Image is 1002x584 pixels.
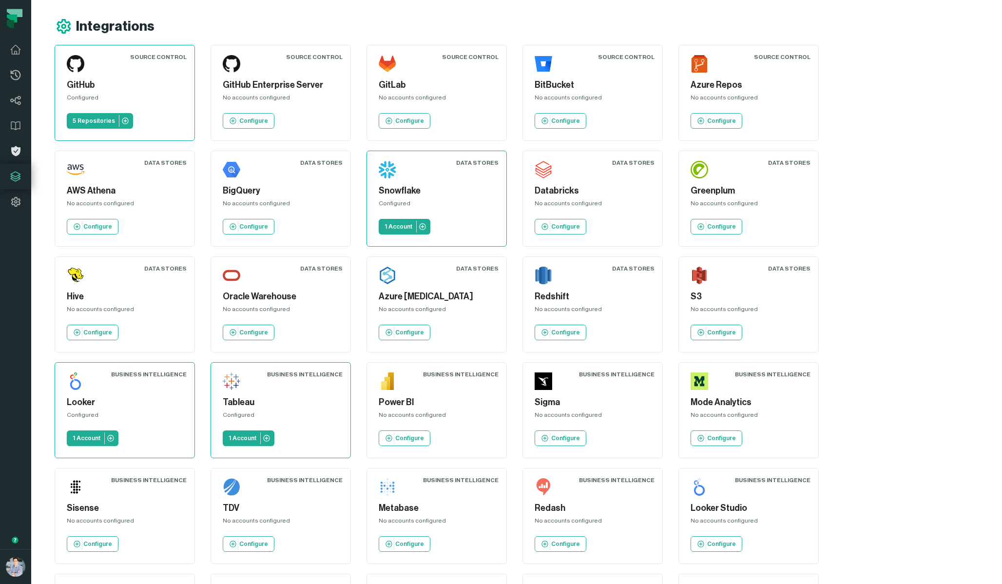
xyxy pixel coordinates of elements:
img: S3 [691,267,708,284]
div: No accounts configured [223,517,339,528]
img: GitHub [67,55,84,73]
a: Configure [67,536,118,552]
img: Redash [535,478,552,496]
img: avatar of Alon Nafta [6,557,25,577]
p: 5 Repositories [73,117,115,125]
div: Configured [67,94,183,105]
p: Configure [551,540,580,548]
div: Business Intelligence [579,370,655,378]
div: Business Intelligence [267,370,343,378]
p: Configure [551,434,580,442]
h5: AWS Athena [67,184,183,197]
div: Business Intelligence [735,370,810,378]
div: Data Stores [768,159,810,167]
div: No accounts configured [691,94,807,105]
a: Configure [691,219,742,234]
div: Business Intelligence [735,476,810,484]
img: Sigma [535,372,552,390]
h5: Redshift [535,290,651,303]
a: Configure [535,113,586,129]
div: No accounts configured [379,94,495,105]
div: Data Stores [300,159,343,167]
img: Looker Studio [691,478,708,496]
div: No accounts configured [379,517,495,528]
div: No accounts configured [379,305,495,317]
p: Configure [707,223,736,231]
h5: Sisense [67,502,183,515]
img: GitLab [379,55,396,73]
p: Configure [707,117,736,125]
p: Configure [551,223,580,231]
div: No accounts configured [535,411,651,423]
div: Data Stores [300,265,343,273]
h5: Sigma [535,396,651,409]
img: Mode Analytics [691,372,708,390]
h1: Integrations [76,18,154,35]
img: BigQuery [223,161,240,178]
div: Source Control [286,53,343,61]
div: Business Intelligence [267,476,343,484]
a: Configure [691,325,742,340]
div: Configured [67,411,183,423]
img: Hive [67,267,84,284]
h5: Oracle Warehouse [223,290,339,303]
p: Configure [707,329,736,336]
p: Configure [239,540,268,548]
a: Configure [379,536,430,552]
p: 1 Account [385,223,412,231]
img: Snowflake [379,161,396,178]
img: AWS Athena [67,161,84,178]
a: Configure [223,219,274,234]
img: Redshift [535,267,552,284]
div: No accounts configured [535,517,651,528]
div: Data Stores [612,265,655,273]
div: No accounts configured [691,411,807,423]
h5: Power BI [379,396,495,409]
a: Configure [379,325,430,340]
a: Configure [691,113,742,129]
h5: Looker [67,396,183,409]
p: Configure [239,329,268,336]
h5: Azure [MEDICAL_DATA] [379,290,495,303]
div: Data Stores [144,265,187,273]
h5: Hive [67,290,183,303]
a: Configure [223,113,274,129]
a: Configure [535,325,586,340]
h5: Greenplum [691,184,807,197]
img: Power BI [379,372,396,390]
h5: S3 [691,290,807,303]
div: Business Intelligence [579,476,655,484]
div: No accounts configured [379,411,495,423]
a: 5 Repositories [67,113,133,129]
a: Configure [223,325,274,340]
div: No accounts configured [223,94,339,105]
p: Configure [395,540,424,548]
div: No accounts configured [535,305,651,317]
div: Data Stores [768,265,810,273]
div: Tooltip anchor [11,536,19,545]
p: Configure [83,223,112,231]
div: Configured [223,411,339,423]
h5: BitBucket [535,78,651,92]
h5: TDV [223,502,339,515]
h5: GitLab [379,78,495,92]
a: Configure [535,219,586,234]
div: No accounts configured [691,305,807,317]
img: Sisense [67,478,84,496]
div: Source Control [598,53,655,61]
h5: GitHub [67,78,183,92]
img: Tableau [223,372,240,390]
div: No accounts configured [223,199,339,211]
h5: Databricks [535,184,651,197]
div: No accounts configured [67,199,183,211]
p: Configure [707,540,736,548]
img: Oracle Warehouse [223,267,240,284]
div: Data Stores [456,265,499,273]
a: 1 Account [379,219,430,234]
h5: BigQuery [223,184,339,197]
h5: Redash [535,502,651,515]
img: TDV [223,478,240,496]
h5: GitHub Enterprise Server [223,78,339,92]
p: Configure [395,117,424,125]
img: Greenplum [691,161,708,178]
